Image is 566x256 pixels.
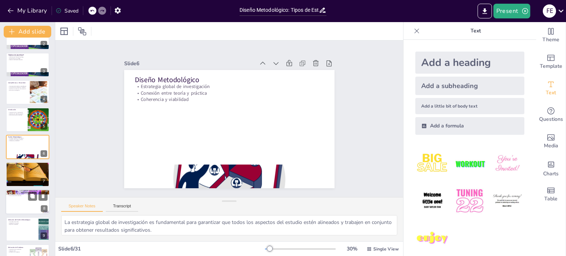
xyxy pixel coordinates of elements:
[134,96,324,103] p: Coherencia y viabilidad
[415,184,450,218] img: 4.jpeg
[539,115,563,123] span: Questions
[6,5,50,17] button: My Library
[8,224,36,225] p: Mejora de resultados
[8,195,48,196] p: Limitaciones de los estudios
[540,62,562,70] span: Template
[8,114,25,116] p: Guía práctica para estudiantes
[8,108,25,111] p: Introducción
[8,54,47,56] p: Objetivos de Aprendizaje
[415,147,450,181] img: 1.jpeg
[134,83,324,90] p: Estrategia global de investigación
[41,232,47,239] div: 9
[6,53,49,77] div: 3
[28,192,37,200] button: Duplicate Slide
[415,77,524,95] div: Add a subheading
[415,117,524,135] div: Add a formula
[8,113,25,115] p: Aplicación de métodos rigurosos
[546,89,556,97] span: Text
[8,221,36,222] p: Consideraciones clave
[6,108,49,132] div: 5
[240,5,319,15] input: Insert title
[8,219,36,221] p: Selección del Diseño Metodológico
[6,135,49,159] div: 6
[39,192,48,200] button: Delete Slide
[544,142,558,150] span: Media
[8,222,36,224] p: Adaptación a recursos
[536,128,566,155] div: Add images, graphics, shapes or video
[544,195,558,203] span: Table
[6,217,49,241] div: 9
[41,205,48,212] div: 8
[8,58,47,59] p: Identificación de variables
[536,155,566,181] div: Add charts and graphs
[373,246,399,252] span: Single View
[8,85,28,87] p: Comprensión de diseños metodológicos
[478,4,492,18] button: Export to PowerPoint
[490,147,524,181] img: 3.jpeg
[8,59,47,61] p: Selección del diseño adecuado
[8,88,28,90] p: Diseño de instrumentos de recolección
[8,112,25,113] p: Importancia de la investigación
[134,75,324,85] p: Diseño Metodológico
[41,68,47,75] div: 3
[536,181,566,208] div: Add a table
[536,22,566,49] div: Change the overall theme
[8,56,47,58] p: Diferenciación de tipos de diseño
[542,36,559,44] span: Theme
[8,55,47,57] p: Objetivos de aprendizaje claros
[8,82,28,84] p: Competencias a Desarrollar
[8,193,48,195] p: Características y ventajas
[134,90,324,97] p: Conexión entre teoría y práctica
[493,4,530,18] button: Present
[536,102,566,128] div: Get real-time input from your audience
[536,75,566,102] div: Add text boxes
[58,245,265,252] div: Slide 6 / 31
[8,250,28,251] p: Pregunta clave
[543,170,559,178] span: Charts
[423,22,529,40] p: Text
[490,184,524,218] img: 6.jpeg
[41,178,47,185] div: 7
[106,204,139,212] button: Transcript
[543,4,556,18] button: F E
[58,25,70,37] div: Layout
[8,190,48,193] p: Tipos de Estudio
[4,26,51,38] button: Add slide
[6,189,50,214] div: 8
[8,251,28,253] p: Alineación con objetivos
[8,136,47,138] p: Diseño Metodológico
[78,27,87,36] span: Position
[124,60,255,67] div: Slide 6
[8,165,47,166] p: Tema de investigación
[8,246,28,248] p: Definición del Problema
[343,245,361,252] div: 30 %
[8,139,47,140] p: Conexión entre teoría y práctica
[61,215,397,235] textarea: La estrategia global de investigación es fundamental para garantizar que todos los aspectos del e...
[8,87,28,88] p: Formulación de problemas y objetivos
[453,147,487,181] img: 2.jpeg
[8,163,47,165] p: Ejemplo de Diseño Metodológico
[41,96,47,102] div: 4
[8,137,47,139] p: Estrategia global de investigación
[8,168,47,169] p: Objetivo de la investigación
[61,204,103,212] button: Speaker Notes
[41,150,47,157] div: 6
[56,7,78,14] div: Saved
[536,49,566,75] div: Add ready made slides
[6,162,49,186] div: 7
[453,184,487,218] img: 5.jpeg
[8,140,47,142] p: Coherencia y viabilidad
[415,98,524,114] div: Add a little bit of body text
[8,166,47,168] p: Problema de investigación
[41,41,47,48] div: 2
[8,249,28,250] p: Importancia de la definición
[415,52,524,74] div: Add a heading
[8,90,28,91] p: Ética en la investigación
[6,80,49,104] div: 4
[6,25,49,49] div: 2
[41,123,47,130] div: 5
[8,192,48,194] p: Tipos de estudio
[415,221,450,256] img: 7.jpeg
